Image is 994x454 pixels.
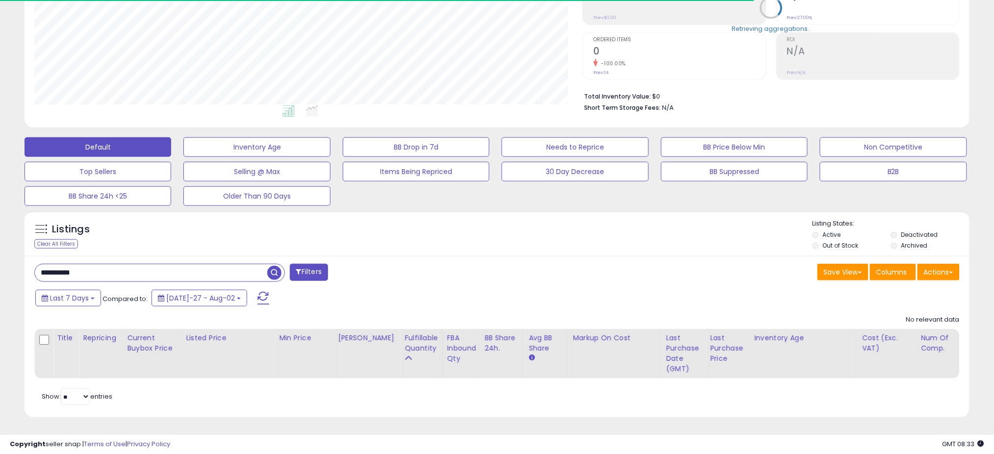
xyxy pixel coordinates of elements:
span: Show: entries [42,392,112,401]
div: Avg BB Share [529,333,564,353]
span: Columns [876,267,907,277]
span: Compared to: [102,294,148,303]
label: Active [823,230,841,239]
button: Inventory Age [183,137,330,157]
button: BB Drop in 7d [343,137,489,157]
div: Listed Price [186,333,271,343]
small: Avg BB Share. [529,353,535,362]
span: 2025-08-11 08:33 GMT [943,439,984,449]
a: Terms of Use [84,439,126,449]
div: Last Purchase Price [710,333,746,364]
div: Cost (Exc. VAT) [862,333,913,353]
button: B2B [820,162,967,181]
button: BB Price Below Min [661,137,808,157]
button: Older Than 90 Days [183,186,330,206]
div: BB Share 24h. [484,333,520,353]
span: Last 7 Days [50,293,89,303]
div: Min Price [279,333,330,343]
div: FBA inbound Qty [447,333,477,364]
button: [DATE]-27 - Aug-02 [152,290,247,306]
h5: Listings [52,223,90,236]
div: seller snap | | [10,440,170,449]
button: Actions [918,264,960,280]
label: Archived [901,241,927,250]
div: Repricing [83,333,119,343]
div: Clear All Filters [34,239,78,249]
button: Top Sellers [25,162,171,181]
div: Markup on Cost [573,333,658,343]
button: Columns [870,264,916,280]
span: [DATE]-27 - Aug-02 [166,293,235,303]
button: Default [25,137,171,157]
a: Privacy Policy [127,439,170,449]
label: Out of Stock [823,241,859,250]
th: The percentage added to the cost of goods (COGS) that forms the calculator for Min & Max prices. [569,329,662,378]
div: Inventory Age [754,333,854,343]
div: Current Buybox Price [127,333,178,353]
button: Save View [817,264,868,280]
strong: Copyright [10,439,46,449]
div: Retrieving aggregations.. [732,25,811,33]
button: Needs to Reprice [502,137,648,157]
button: Items Being Repriced [343,162,489,181]
div: [PERSON_NAME] [338,333,396,343]
div: Fulfillable Quantity [405,333,438,353]
div: Last Purchase Date (GMT) [666,333,702,374]
div: Num of Comp. [921,333,957,353]
button: Non Competitive [820,137,967,157]
button: BB Share 24h <25 [25,186,171,206]
button: 30 Day Decrease [502,162,648,181]
button: BB Suppressed [661,162,808,181]
div: Title [57,333,75,343]
button: Selling @ Max [183,162,330,181]
p: Listing States: [813,219,969,228]
div: No relevant data [906,315,960,325]
button: Filters [290,264,328,281]
button: Last 7 Days [35,290,101,306]
label: Deactivated [901,230,938,239]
